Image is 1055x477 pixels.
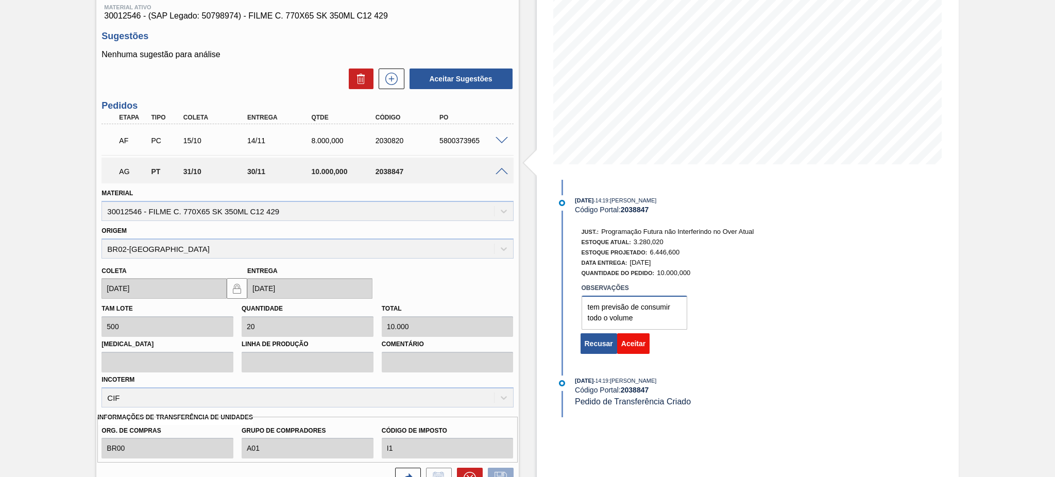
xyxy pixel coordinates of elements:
img: atual [559,200,565,206]
div: Pedido de Transferência [148,167,182,176]
span: [DATE] [575,197,593,203]
div: Etapa [116,114,150,121]
span: Pedido de Transferência Criado [575,397,691,406]
label: Grupo de Compradores [242,423,373,438]
button: Recusar [581,333,617,354]
label: Tam lote [101,305,132,312]
span: Estoque Atual: [582,239,631,245]
button: locked [227,278,247,299]
input: dd/mm/yyyy [247,278,372,299]
h3: Sugestões [101,31,513,42]
input: dd/mm/yyyy [101,278,227,299]
label: Quantidade [242,305,283,312]
div: PO [437,114,509,121]
span: Data Entrega: [582,260,627,266]
label: Coleta [101,267,126,275]
span: [DATE] [575,378,593,384]
span: Material ativo [104,4,511,10]
div: Entrega [245,114,317,121]
p: AF [119,137,147,145]
label: Comentário [382,337,514,352]
div: 14/11/2025 [245,137,317,145]
div: 2030820 [373,137,445,145]
div: Nova sugestão [373,69,404,89]
span: Just.: [582,229,599,235]
span: : [PERSON_NAME] [608,197,657,203]
div: 5800373965 [437,137,509,145]
textarea: tem previsão de consumir todo o volume [582,296,687,330]
div: Tipo [148,114,182,121]
div: 10.000,000 [309,167,381,176]
div: Aguardando Faturamento [116,129,150,152]
span: Estoque Projetado: [582,249,648,255]
label: Total [382,305,402,312]
span: [DATE] [630,259,651,266]
p: Nenhuma sugestão para análise [101,50,513,59]
img: atual [559,380,565,386]
label: Material [101,190,133,197]
span: 10.000,000 [657,269,690,277]
strong: 2038847 [621,386,649,394]
div: Qtde [309,114,381,121]
label: Entrega [247,267,278,275]
div: Código Portal: [575,206,820,214]
label: Código de Imposto [382,423,514,438]
strong: 2038847 [621,206,649,214]
button: Aceitar [617,333,650,354]
div: 8.000,000 [309,137,381,145]
div: 30/11/2025 [245,167,317,176]
label: [MEDICAL_DATA] [101,337,233,352]
div: Pedido de Compra [148,137,182,145]
div: Coleta [181,114,253,121]
div: 31/10/2025 [181,167,253,176]
h3: Pedidos [101,100,513,111]
span: 30012546 - (SAP Legado: 50798974) - FILME C. 770X65 SK 350ML C12 429 [104,11,511,21]
label: Origem [101,227,127,234]
label: Informações de Transferência de Unidades [97,410,253,425]
p: AG [119,167,147,176]
div: Código Portal: [575,386,820,394]
span: - 14:19 [594,378,608,384]
label: Observações [582,281,687,296]
label: Org. de Compras [101,423,233,438]
span: Programação Futura não Interferindo no Over Atual [601,228,754,235]
span: Quantidade do Pedido: [582,270,655,276]
div: 2038847 [373,167,445,176]
span: : [PERSON_NAME] [608,378,657,384]
div: Aguardando Aprovação do Gestor [116,160,150,183]
div: Aceitar Sugestões [404,67,514,90]
img: locked [231,282,243,295]
span: 6.446,600 [650,248,679,256]
div: Excluir Sugestões [344,69,373,89]
button: Aceitar Sugestões [410,69,513,89]
span: - 14:19 [594,198,608,203]
label: Linha de Produção [242,337,373,352]
div: Código [373,114,445,121]
div: 15/10/2025 [181,137,253,145]
span: 3.280,020 [634,238,663,246]
label: Incoterm [101,376,134,383]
